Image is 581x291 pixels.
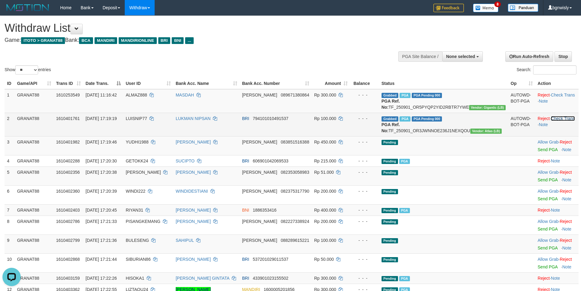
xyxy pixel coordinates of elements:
[538,189,558,194] a: Allow Grab
[126,93,147,97] span: ALMAZ888
[379,113,508,136] td: TF_250901_OR3JWNNOE236J1NEXQOU
[172,37,184,44] span: BNI
[5,166,15,185] td: 5
[400,93,410,98] span: Marked by bgnrattana
[158,37,170,44] span: BRI
[538,147,558,152] a: Send PGA
[382,208,398,213] span: Pending
[539,122,548,127] a: Note
[15,155,54,166] td: GRANAT88
[15,253,54,272] td: GRANAT88
[538,238,560,243] span: ·
[442,51,483,62] button: None selected
[56,257,80,262] span: 1610402868
[86,140,117,144] span: [DATE] 17:19:46
[15,204,54,216] td: GRANAT88
[538,170,558,175] a: Allow Grab
[538,257,560,262] span: ·
[253,276,289,281] span: Copy 433901023155502 to clipboard
[5,22,381,34] h1: Withdraw List
[538,140,560,144] span: ·
[126,140,149,144] span: YUDHI1988
[562,264,572,269] a: Note
[535,204,579,216] td: ·
[560,189,572,194] a: Reject
[242,276,249,281] span: BRI
[538,238,558,243] a: Allow Grab
[562,246,572,250] a: Note
[314,158,336,163] span: Rp 215.000
[86,219,117,224] span: [DATE] 17:21:33
[281,219,309,224] span: Copy 082227338924 to clipboard
[353,256,377,262] div: - - -
[505,51,553,62] a: Run Auto-Refresh
[86,257,117,262] span: [DATE] 17:21:44
[126,116,147,121] span: LUISNIP77
[446,54,475,59] span: None selected
[539,99,548,104] a: Note
[242,170,277,175] span: [PERSON_NAME]
[119,37,157,44] span: MANDIRIONLINE
[242,208,249,213] span: BNI
[538,276,550,281] a: Reject
[5,253,15,272] td: 10
[5,65,51,75] label: Show entries
[562,177,572,182] a: Note
[5,235,15,253] td: 9
[560,257,572,262] a: Reject
[470,129,502,134] span: Vendor URL: https://dashboard.q2checkout.com/secure
[15,113,54,136] td: GRANAT88
[281,93,309,97] span: Copy 089671380864 to clipboard
[15,78,54,89] th: Game/API: activate to sort column ascending
[554,51,572,62] a: Stop
[86,189,117,194] span: [DATE] 17:20:39
[242,158,249,163] span: BRI
[538,208,550,213] a: Reject
[126,189,145,194] span: WINDI222
[281,238,309,243] span: Copy 088289615221 to clipboard
[56,276,80,281] span: 1610403159
[353,139,377,145] div: - - -
[176,158,195,163] a: SUCIPTO
[86,208,117,213] span: [DATE] 17:20:45
[56,189,80,194] span: 1610402360
[176,257,211,262] a: [PERSON_NAME]
[176,189,208,194] a: WINDIDESTIANI
[312,78,350,89] th: Amount: activate to sort column ascending
[314,116,336,121] span: Rp 100.000
[535,216,579,235] td: ·
[176,208,211,213] a: [PERSON_NAME]
[126,276,144,281] span: HISOKA1
[382,257,398,262] span: Pending
[538,219,558,224] a: Allow Grab
[535,155,579,166] td: ·
[382,99,400,110] b: PGA Ref. No:
[535,253,579,272] td: ·
[517,65,576,75] label: Search:
[56,116,80,121] span: 1610401761
[173,78,240,89] th: Bank Acc. Name: activate to sort column ascending
[535,272,579,284] td: ·
[185,37,193,44] span: ...
[56,158,80,163] span: 1610402288
[538,264,558,269] a: Send PGA
[538,158,550,163] a: Reject
[560,219,572,224] a: Reject
[242,93,277,97] span: [PERSON_NAME]
[253,257,289,262] span: Copy 537201029011537 to clipboard
[382,189,398,194] span: Pending
[382,276,398,281] span: Pending
[551,158,560,163] a: Note
[15,235,54,253] td: GRANAT88
[560,140,572,144] a: Reject
[538,140,558,144] a: Allow Grab
[15,272,54,284] td: GRANAT88
[399,159,410,164] span: Marked by bgnzaza
[242,189,277,194] span: [PERSON_NAME]
[538,246,558,250] a: Send PGA
[242,219,277,224] span: [PERSON_NAME]
[15,89,54,113] td: GRANAT88
[538,189,560,194] span: ·
[382,219,398,224] span: Pending
[281,140,309,144] span: Copy 083851516388 to clipboard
